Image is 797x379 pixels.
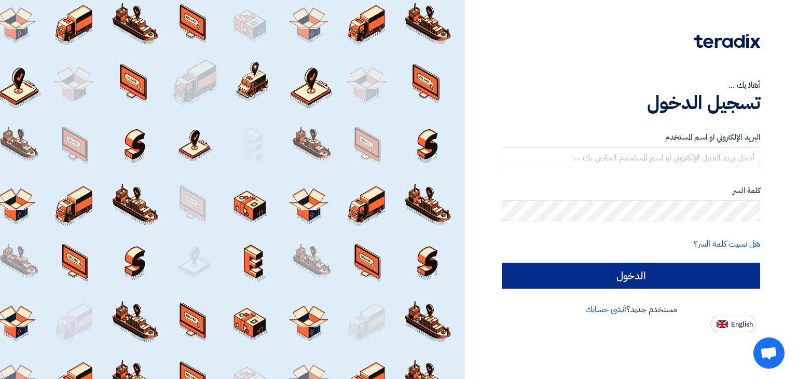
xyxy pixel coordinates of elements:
label: البريد الإلكتروني او اسم المستخدم [502,131,760,143]
a: هل نسيت كلمة السر؟ [694,238,760,250]
button: English [710,316,756,332]
a: أنشئ حسابك [585,303,626,316]
h1: تسجيل الدخول [502,91,760,114]
a: Open chat [753,337,785,369]
input: أدخل بريد العمل الإلكتروني او اسم المستخدم الخاص بك ... [502,147,760,168]
label: كلمة السر [502,185,760,197]
div: مستخدم جديد؟ [502,303,760,316]
span: English [731,321,753,328]
input: الدخول [502,263,760,289]
img: en-US.png [717,320,728,328]
div: أهلا بك ... [502,79,760,91]
img: Teradix logo [694,34,760,48]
